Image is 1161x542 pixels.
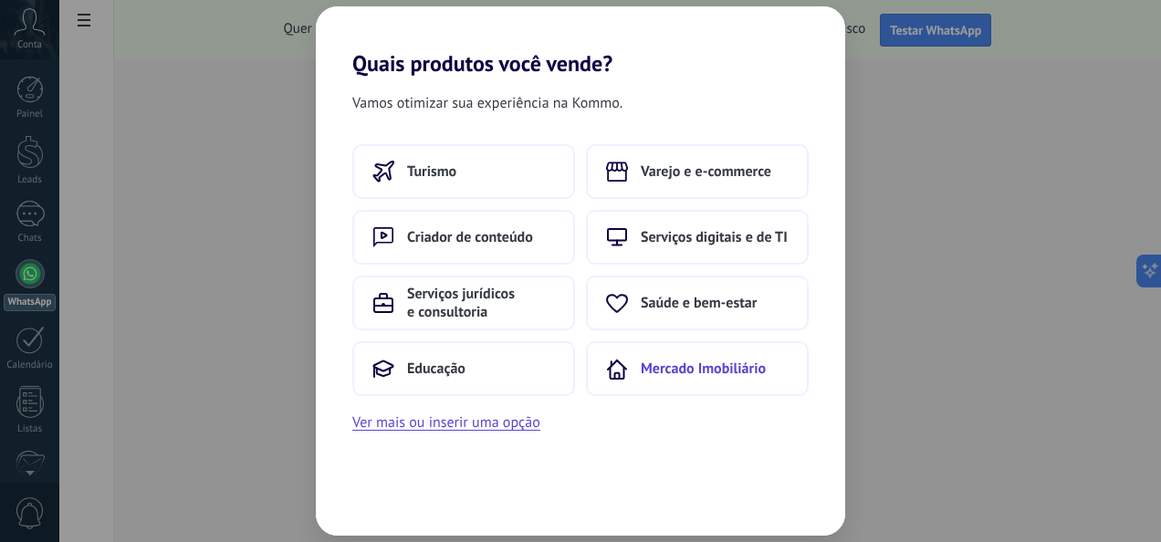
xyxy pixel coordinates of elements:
span: Educação [407,360,465,378]
span: Mercado Imobiliário [641,360,766,378]
button: Educação [352,341,575,396]
button: Turismo [352,144,575,199]
span: Criador de conteúdo [407,228,533,246]
h2: Quais produtos você vende? [316,6,845,77]
button: Criador de conteúdo [352,210,575,265]
button: Serviços jurídicos e consultoria [352,276,575,330]
span: Serviços jurídicos e consultoria [407,285,555,321]
span: Saúde e bem-estar [641,294,757,312]
span: Serviços digitais e de TI [641,228,788,246]
button: Serviços digitais e de TI [586,210,809,265]
span: Vamos otimizar sua experiência na Kommo. [352,91,622,115]
span: Turismo [407,162,456,181]
button: Mercado Imobiliário [586,341,809,396]
button: Varejo e e-commerce [586,144,809,199]
button: Saúde e bem-estar [586,276,809,330]
span: Varejo e e-commerce [641,162,771,181]
button: Ver mais ou inserir uma opção [352,411,540,434]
